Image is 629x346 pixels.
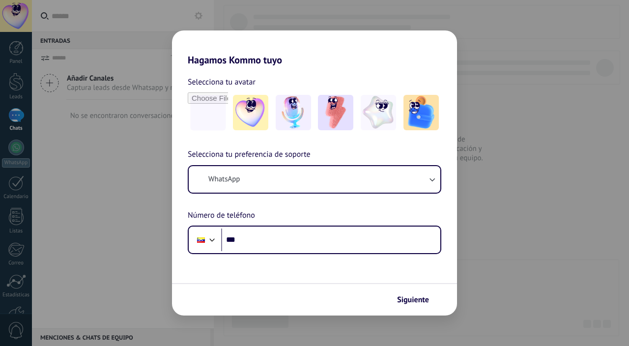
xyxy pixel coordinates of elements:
img: -2.jpeg [276,95,311,130]
span: Selecciona tu avatar [188,76,256,88]
h2: Hagamos Kommo tuyo [172,30,457,66]
img: -4.jpeg [361,95,396,130]
span: Número de teléfono [188,209,255,222]
span: WhatsApp [208,174,240,184]
span: Siguiente [397,296,429,303]
span: Selecciona tu preferencia de soporte [188,148,311,161]
div: Venezuela: + 58 [192,230,210,250]
img: -1.jpeg [233,95,268,130]
img: -5.jpeg [403,95,439,130]
button: WhatsApp [189,166,440,193]
button: Siguiente [393,291,442,308]
img: -3.jpeg [318,95,353,130]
